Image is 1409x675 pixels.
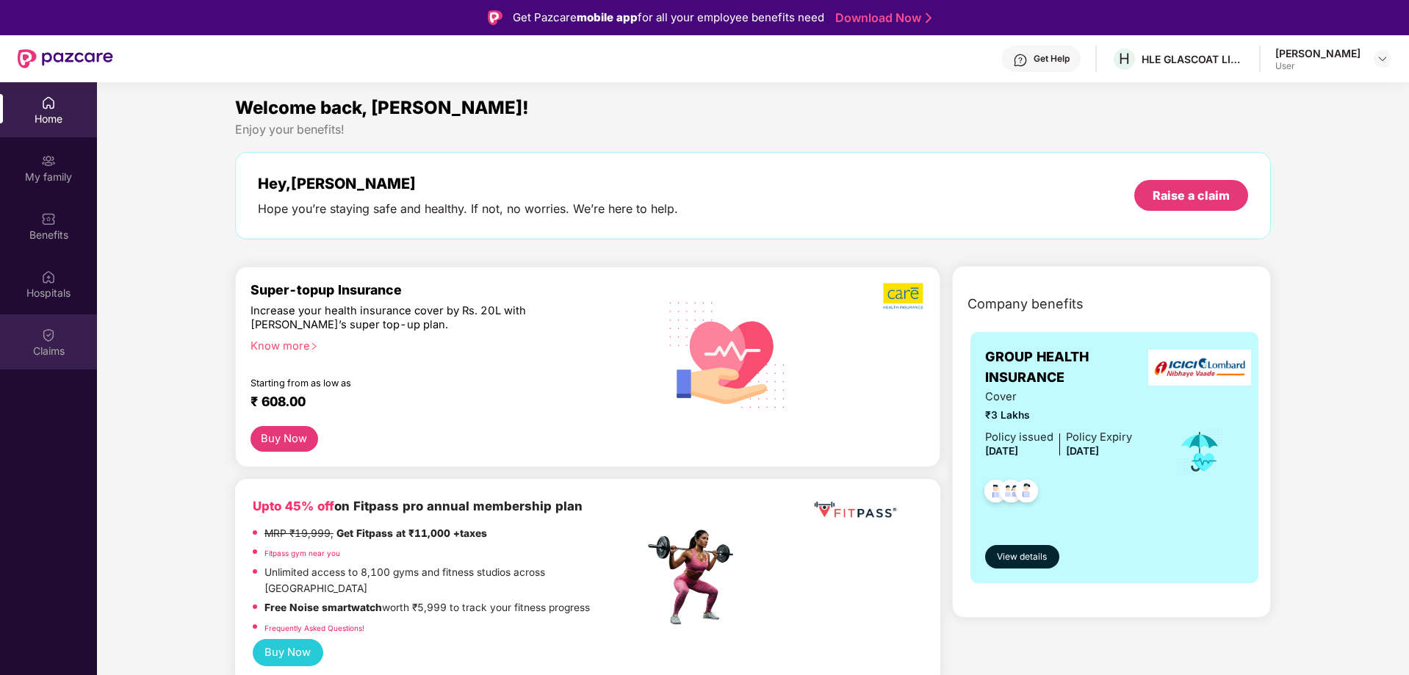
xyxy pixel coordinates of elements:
[1066,429,1132,446] div: Policy Expiry
[41,95,56,110] img: svg+xml;base64,PHN2ZyBpZD0iSG9tZSIgeG1sbnM9Imh0dHA6Ly93d3cudzMub3JnLzIwMDAvc3ZnIiB3aWR0aD0iMjAiIG...
[993,475,1029,511] img: svg+xml;base64,PHN2ZyB4bWxucz0iaHR0cDovL3d3dy53My5vcmcvMjAwMC9zdmciIHdpZHRoPSI0OC45MTUiIGhlaWdodD...
[41,328,56,342] img: svg+xml;base64,PHN2ZyBpZD0iQ2xhaW0iIHhtbG5zPSJodHRwOi8vd3d3LnczLm9yZy8yMDAwL3N2ZyIgd2lkdGg9IjIwIi...
[253,499,583,513] b: on Fitpass pro annual membership plan
[657,283,798,425] img: svg+xml;base64,PHN2ZyB4bWxucz0iaHR0cDovL3d3dy53My5vcmcvMjAwMC9zdmciIHhtbG5zOnhsaW5rPSJodHRwOi8vd3...
[967,294,1084,314] span: Company benefits
[310,342,318,350] span: right
[811,497,899,524] img: fppp.png
[1066,445,1099,457] span: [DATE]
[926,10,931,26] img: Stroke
[253,639,323,666] button: Buy Now
[985,429,1053,446] div: Policy issued
[253,499,334,513] b: Upto 45% off
[985,445,1018,457] span: [DATE]
[513,9,824,26] div: Get Pazcare for all your employee benefits need
[1119,50,1130,68] span: H
[264,602,382,613] strong: Free Noise smartwatch
[251,378,582,388] div: Starting from as low as
[644,526,746,629] img: fpp.png
[264,624,364,632] a: Frequently Asked Questions!
[264,600,590,616] p: worth ₹5,999 to track your fitness progress
[258,201,678,217] div: Hope you’re staying safe and healthy. If not, no worries. We’re here to help.
[251,394,630,411] div: ₹ 608.00
[1275,60,1361,72] div: User
[1176,427,1224,476] img: icon
[264,527,334,539] del: MRP ₹19,999,
[264,565,644,596] p: Unlimited access to 8,100 gyms and fitness studios across [GEOGRAPHIC_DATA]
[985,545,1059,568] button: View details
[883,282,925,310] img: b5dec4f62d2307b9de63beb79f102df3.png
[985,389,1132,405] span: Cover
[251,339,635,350] div: Know more
[1034,53,1070,65] div: Get Help
[577,10,638,24] strong: mobile app
[41,154,56,168] img: svg+xml;base64,PHN2ZyB3aWR0aD0iMjAiIGhlaWdodD0iMjAiIHZpZXdCb3g9IjAgMCAyMCAyMCIgZmlsbD0ibm9uZSIgeG...
[1013,53,1028,68] img: svg+xml;base64,PHN2ZyBpZD0iSGVscC0zMngzMiIgeG1sbnM9Imh0dHA6Ly93d3cudzMub3JnLzIwMDAvc3ZnIiB3aWR0aD...
[985,347,1156,389] span: GROUP HEALTH INSURANCE
[251,426,318,452] button: Buy Now
[985,408,1132,424] span: ₹3 Lakhs
[18,49,113,68] img: New Pazcare Logo
[235,122,1272,137] div: Enjoy your benefits!
[336,527,487,539] strong: Get Fitpass at ₹11,000 +taxes
[235,97,529,118] span: Welcome back, [PERSON_NAME]!
[1377,53,1388,65] img: svg+xml;base64,PHN2ZyBpZD0iRHJvcGRvd24tMzJ4MzIiIHhtbG5zPSJodHRwOi8vd3d3LnczLm9yZy8yMDAwL3N2ZyIgd2...
[1275,46,1361,60] div: [PERSON_NAME]
[258,175,678,192] div: Hey, [PERSON_NAME]
[997,550,1047,564] span: View details
[41,212,56,226] img: svg+xml;base64,PHN2ZyBpZD0iQmVuZWZpdHMiIHhtbG5zPSJodHRwOi8vd3d3LnczLm9yZy8yMDAwL3N2ZyIgd2lkdGg9Ij...
[41,270,56,284] img: svg+xml;base64,PHN2ZyBpZD0iSG9zcGl0YWxzIiB4bWxucz0iaHR0cDovL3d3dy53My5vcmcvMjAwMC9zdmciIHdpZHRoPS...
[1148,350,1251,386] img: insurerLogo
[1009,475,1045,511] img: svg+xml;base64,PHN2ZyB4bWxucz0iaHR0cDovL3d3dy53My5vcmcvMjAwMC9zdmciIHdpZHRoPSI0OC45NDMiIGhlaWdodD...
[264,549,340,557] a: Fitpass gym near you
[835,10,927,26] a: Download Now
[251,304,580,333] div: Increase your health insurance cover by Rs. 20L with [PERSON_NAME]’s super top-up plan.
[978,475,1014,511] img: svg+xml;base64,PHN2ZyB4bWxucz0iaHR0cDovL3d3dy53My5vcmcvMjAwMC9zdmciIHdpZHRoPSI0OC45NDMiIGhlaWdodD...
[1142,52,1244,66] div: HLE GLASCOAT LIMITED
[251,282,644,297] div: Super-topup Insurance
[1153,187,1230,203] div: Raise a claim
[488,10,502,25] img: Logo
